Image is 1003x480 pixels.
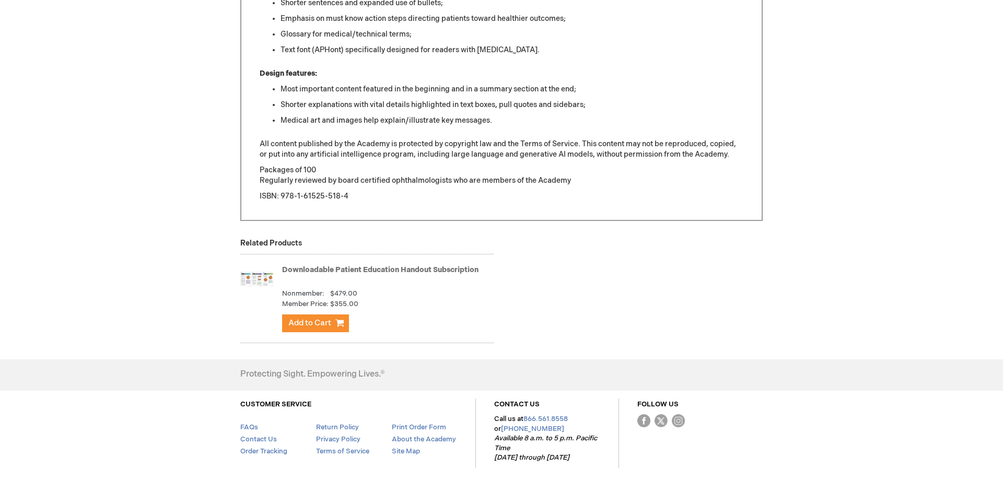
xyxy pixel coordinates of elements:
li: Text font (APHont) specifically designed for readers with [MEDICAL_DATA]. [281,45,743,55]
img: instagram [672,414,685,427]
a: Contact Us [240,435,277,443]
a: CONTACT US [494,400,540,408]
li: Emphasis on must know action steps directing patients toward healthier outcomes; [281,14,743,24]
a: Terms of Service [316,447,369,455]
button: Add to Cart [282,314,349,332]
li: Glossary for medical/technical terms; [281,29,743,40]
a: CUSTOMER SERVICE [240,400,311,408]
strong: Nonmember: [282,289,324,299]
a: Site Map [392,447,420,455]
a: Downloadable Patient Education Handout Subscription [282,265,479,274]
span: $479.00 [330,289,357,298]
p: All content published by the Academy is protected by copyright law and the Terms of Service. This... [260,139,743,160]
li: Most important content featured in the beginning and in a summary section at the end; [281,84,743,95]
strong: Design features: [260,69,317,78]
a: FOLLOW US [637,400,679,408]
a: 866.561.8558 [523,415,568,423]
h4: Protecting Sight. Empowering Lives.® [240,370,384,379]
em: Available 8 a.m. to 5 p.m. Pacific Time [DATE] through [DATE] [494,434,597,462]
span: $355.00 [330,299,358,309]
p: Call us at or [494,414,600,463]
strong: Member Price: [282,299,329,309]
a: Privacy Policy [316,435,360,443]
li: Medical art and images help explain/illustrate key messages. [281,115,743,126]
a: [PHONE_NUMBER] [501,425,564,433]
a: About the Academy [392,435,456,443]
li: Shorter explanations with vital details highlighted in text boxes, pull quotes and sidebars; [281,100,743,110]
p: Packages of 100 Regularly reviewed by board certified ophthalmologists who are members of the Aca... [260,165,743,186]
strong: Related Products [240,239,302,248]
img: Facebook [637,414,650,427]
a: Print Order Form [392,423,446,431]
a: Return Policy [316,423,359,431]
a: Order Tracking [240,447,287,455]
span: Add to Cart [288,318,331,328]
a: FAQs [240,423,258,431]
p: ISBN: 978-1-61525-518-4 [260,191,743,202]
img: Downloadable Patient Education Handout Subscription [240,258,274,300]
img: Twitter [655,414,668,427]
